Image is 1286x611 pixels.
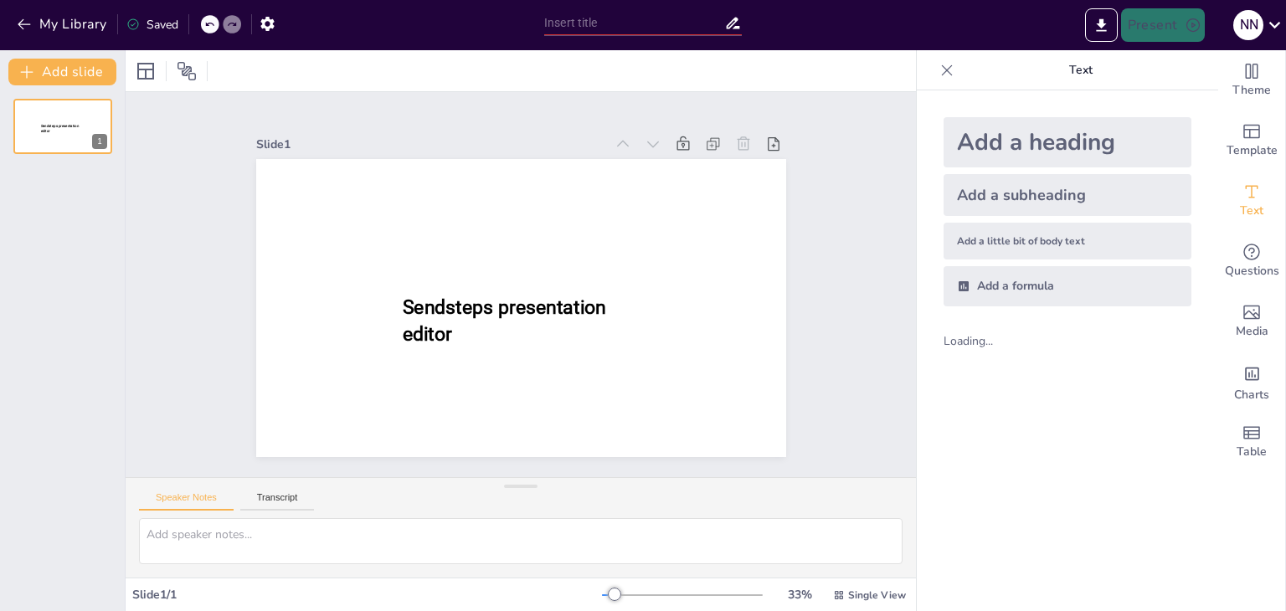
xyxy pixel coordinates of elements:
[944,266,1191,306] div: Add a formula
[13,99,112,154] div: 1
[1234,386,1269,404] span: Charts
[1233,8,1263,42] button: n n
[1233,10,1263,40] div: n n
[944,223,1191,259] div: Add a little bit of body text
[1225,262,1279,280] span: Questions
[1218,50,1285,110] div: Change the overall theme
[177,61,197,81] span: Position
[240,492,315,511] button: Transcript
[1218,352,1285,412] div: Add charts and graphs
[1218,110,1285,171] div: Add ready made slides
[1240,202,1263,220] span: Text
[944,333,1021,349] div: Loading...
[1236,322,1268,341] span: Media
[1218,171,1285,231] div: Add text boxes
[92,134,107,149] div: 1
[132,58,159,85] div: Layout
[779,587,820,603] div: 33 %
[1227,141,1278,160] span: Template
[126,17,178,33] div: Saved
[41,124,79,133] span: Sendsteps presentation editor
[848,588,906,602] span: Single View
[960,50,1201,90] p: Text
[13,11,114,38] button: My Library
[1085,8,1118,42] button: Export to PowerPoint
[402,295,605,345] span: Sendsteps presentation editor
[256,136,605,152] div: Slide 1
[1121,8,1205,42] button: Present
[1218,291,1285,352] div: Add images, graphics, shapes or video
[1232,81,1271,100] span: Theme
[1218,412,1285,472] div: Add a table
[132,587,602,603] div: Slide 1 / 1
[1237,443,1267,461] span: Table
[544,11,724,35] input: Insert title
[139,492,234,511] button: Speaker Notes
[944,117,1191,167] div: Add a heading
[1218,231,1285,291] div: Get real-time input from your audience
[944,174,1191,216] div: Add a subheading
[8,59,116,85] button: Add slide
